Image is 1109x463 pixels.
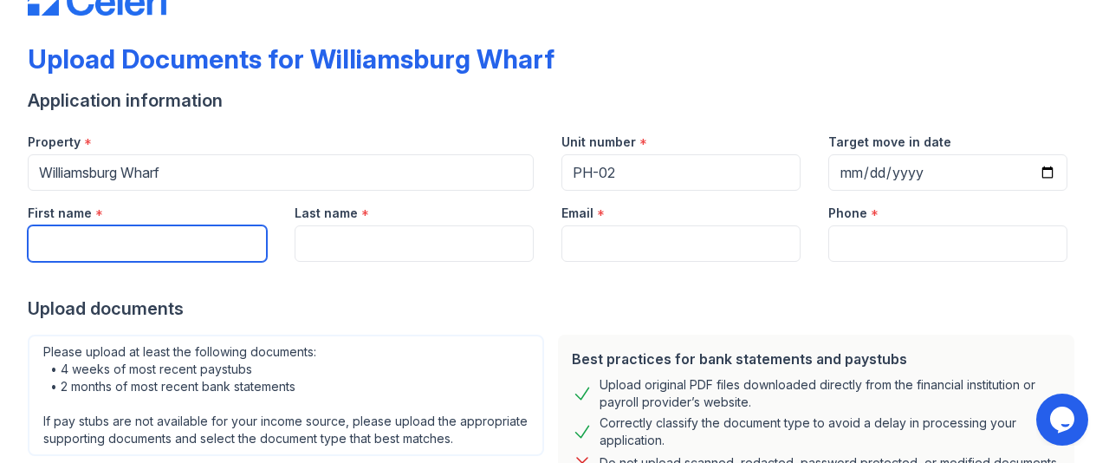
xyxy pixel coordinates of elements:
[600,414,1060,449] div: Correctly classify the document type to avoid a delay in processing your application.
[828,205,867,222] label: Phone
[28,335,544,456] div: Please upload at least the following documents: • 4 weeks of most recent paystubs • 2 months of m...
[28,134,81,151] label: Property
[828,134,951,151] label: Target move in date
[561,205,593,222] label: Email
[28,205,92,222] label: First name
[28,43,554,75] div: Upload Documents for Williamsburg Wharf
[561,134,636,151] label: Unit number
[295,205,358,222] label: Last name
[600,376,1060,411] div: Upload original PDF files downloaded directly from the financial institution or payroll provider’...
[572,349,1060,369] div: Best practices for bank statements and paystubs
[1036,394,1092,446] iframe: chat widget
[28,297,1081,321] div: Upload documents
[28,88,1081,113] div: Application information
